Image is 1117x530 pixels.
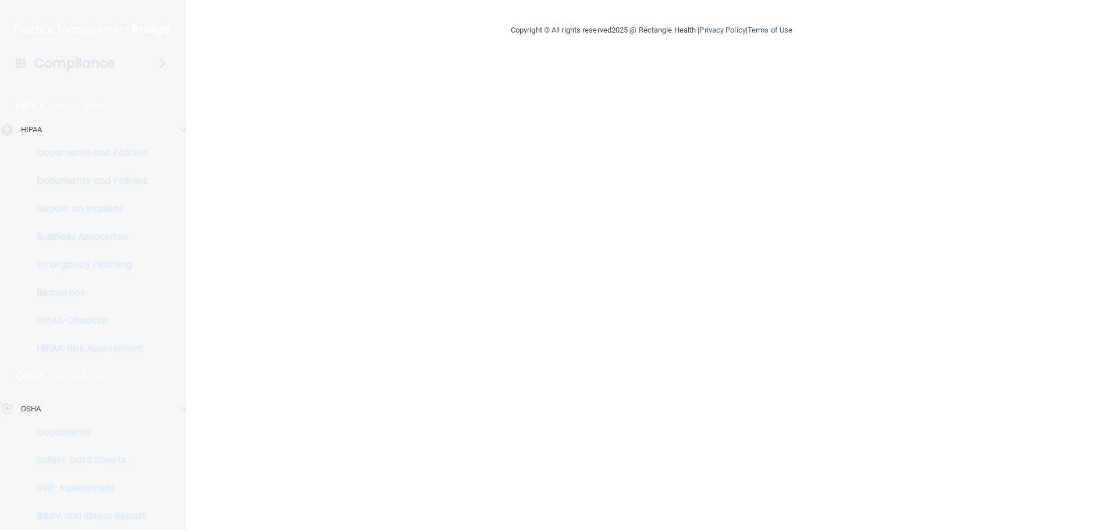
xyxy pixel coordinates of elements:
p: Injury and Illness Report [8,510,166,522]
p: Learn More! [51,99,113,113]
p: Resources [8,287,166,298]
p: HIPAA [21,123,42,137]
p: HIPAA [16,99,45,113]
p: Documents [8,426,166,438]
p: HIPAA Checklist [8,315,166,326]
p: Emergency Planning [8,259,166,271]
a: Privacy Policy [699,26,745,34]
p: Documents and Policies [8,147,166,159]
p: Safety Data Sheets [8,454,166,466]
p: Documents and Policies [8,175,166,187]
p: Business Associates [8,231,166,243]
p: Learn More! [51,369,112,383]
div: Copyright © All rights reserved 2025 @ Rectangle Health | | [439,12,864,49]
p: OSHA [21,402,41,416]
p: OSHA [16,369,45,383]
h4: Compliance [34,55,115,72]
a: Terms of Use [748,26,792,34]
p: HIPAA Risk Assessment [8,343,166,354]
img: PMB logo [14,18,172,41]
p: Self-Assessment [8,482,166,494]
p: Report an Incident [8,203,166,215]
